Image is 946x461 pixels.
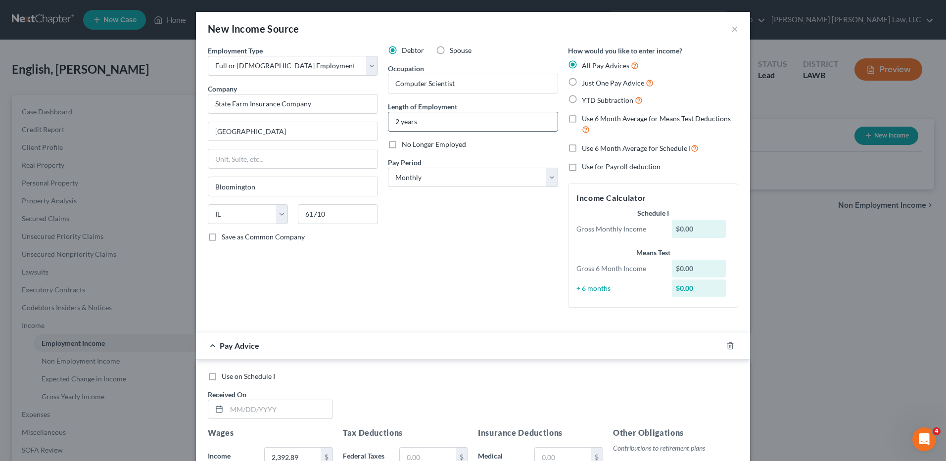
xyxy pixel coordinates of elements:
iframe: Intercom live chat [912,427,936,451]
span: Use for Payroll deduction [582,162,661,171]
span: Save as Common Company [222,232,305,241]
div: Means Test [576,248,730,258]
label: Length of Employment [388,101,457,112]
input: Enter city... [208,177,378,196]
div: ÷ 6 months [571,283,667,293]
div: $0.00 [672,279,726,297]
span: Income [208,452,231,460]
span: Pay Advice [220,341,259,350]
label: Occupation [388,63,424,74]
span: Company [208,85,237,93]
span: Use 6 Month Average for Means Test Deductions [582,114,731,123]
div: Gross Monthly Income [571,224,667,234]
span: 4 [933,427,941,435]
h5: Income Calculator [576,192,730,204]
span: Employment Type [208,46,263,55]
span: Received On [208,390,246,399]
div: Schedule I [576,208,730,218]
input: -- [388,74,558,93]
input: Enter zip... [298,204,378,224]
span: All Pay Advices [582,61,629,70]
span: Debtor [402,46,424,54]
span: Use on Schedule I [222,372,275,380]
span: YTD Subtraction [582,96,633,104]
input: MM/DD/YYYY [227,400,332,419]
label: How would you like to enter income? [568,46,682,56]
input: Search company by name... [208,94,378,114]
h5: Wages [208,427,333,439]
span: Pay Period [388,158,422,167]
h5: Insurance Deductions [478,427,603,439]
h5: Other Obligations [613,427,738,439]
span: Use 6 Month Average for Schedule I [582,144,691,152]
div: $0.00 [672,260,726,277]
div: New Income Source [208,22,299,36]
button: × [731,23,738,35]
div: $0.00 [672,220,726,238]
h5: Tax Deductions [343,427,468,439]
input: Enter address... [208,122,378,141]
div: Gross 6 Month Income [571,264,667,274]
span: No Longer Employed [402,140,466,148]
span: Spouse [450,46,472,54]
input: Unit, Suite, etc... [208,149,378,168]
input: ex: 2 years [388,112,558,131]
p: Contributions to retirement plans [613,443,738,453]
span: Just One Pay Advice [582,79,644,87]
